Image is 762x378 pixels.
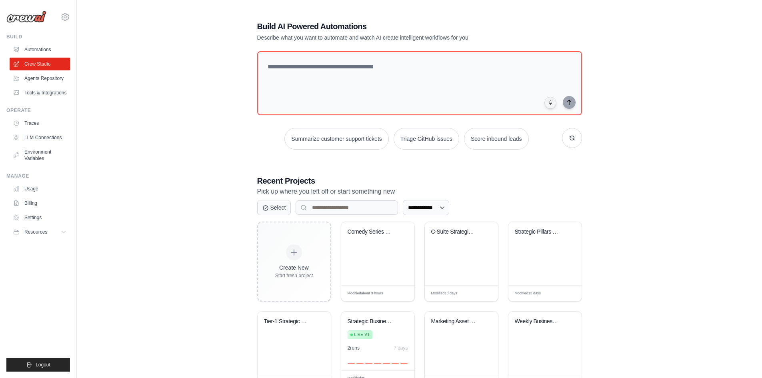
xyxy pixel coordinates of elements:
[348,291,383,296] span: Modified about 3 hours
[257,186,582,197] p: Pick up where you left off or start something new
[10,211,70,224] a: Settings
[354,332,370,338] span: Live v1
[257,21,526,32] h1: Build AI Powered Automations
[6,11,46,23] img: Logo
[431,228,480,236] div: C-Suite Strategic Transformation Advisory
[374,363,381,364] div: Day 4: 0 executions
[515,318,563,325] div: Weekly Business Intelligence Reports
[394,345,408,351] div: 7 days
[394,128,459,150] button: Triage GitHub issues
[6,173,70,179] div: Manage
[24,229,47,235] span: Resources
[10,131,70,144] a: LLM Connections
[10,86,70,99] a: Tools & Integrations
[10,146,70,165] a: Environment Variables
[10,43,70,56] a: Automations
[275,264,313,272] div: Create New
[284,128,388,150] button: Summarize customer support tickets
[10,226,70,238] button: Resources
[544,97,556,109] button: Click to speak your automation idea
[356,363,364,364] div: Day 2: 0 executions
[36,362,50,368] span: Logout
[6,34,70,40] div: Build
[10,58,70,70] a: Crew Studio
[383,363,390,364] div: Day 5: 0 executions
[400,363,408,364] div: Day 7: 0 executions
[431,291,458,296] span: Modified 13 days
[392,363,399,364] div: Day 6: 0 executions
[515,291,541,296] span: Modified 13 days
[275,272,313,279] div: Start fresh project
[348,318,396,325] div: Strategic Business Analysis - Simplified
[10,72,70,85] a: Agents Repository
[395,290,402,296] span: Edit
[257,34,526,42] p: Describe what you want to automate and watch AI create intelligent workflows for you
[562,290,569,296] span: Edit
[479,290,486,296] span: Edit
[10,197,70,210] a: Billing
[365,363,372,364] div: Day 3: 0 executions
[348,345,360,351] div: 2 run s
[464,128,529,150] button: Score inbound leads
[562,128,582,148] button: Get new suggestions
[10,182,70,195] a: Usage
[515,228,563,236] div: Strategic Pillars Development - Publishing & Media
[348,363,355,364] div: Day 1: 0 executions
[257,175,582,186] h3: Recent Projects
[257,200,291,215] button: Select
[10,117,70,130] a: Traces
[348,354,408,364] div: Activity over last 7 days
[6,107,70,114] div: Operate
[6,358,70,372] button: Logout
[264,318,312,325] div: Tier-1 Strategic Consulting - $3Bn Initiative Analysis
[431,318,480,325] div: Marketing Asset A/B Testing Crew
[348,228,396,236] div: Comedy Series Team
